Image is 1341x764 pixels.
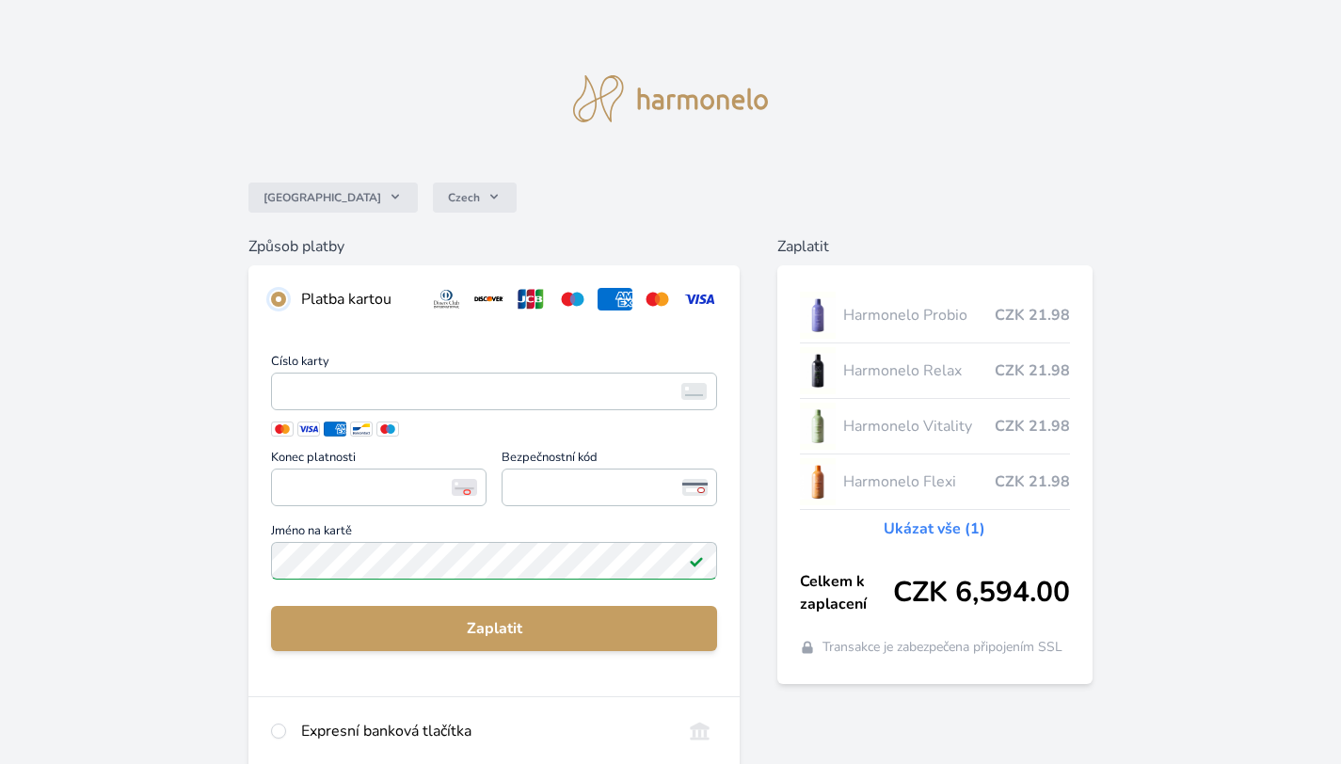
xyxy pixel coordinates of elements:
img: onlineBanking_CZ.svg [682,720,717,742]
span: CZK 21.98 [995,359,1070,382]
span: Harmonelo Vitality [843,415,995,438]
h6: Způsob platby [248,235,740,258]
span: CZK 21.98 [995,415,1070,438]
iframe: Iframe pro číslo karty [279,378,709,405]
img: maestro.svg [555,288,590,310]
span: Harmonelo Relax [843,359,995,382]
span: Číslo karty [271,356,717,373]
span: CZK 21.98 [995,304,1070,326]
a: Ukázat vše (1) [884,517,985,540]
button: Zaplatit [271,606,717,651]
span: Transakce je zabezpečena připojením SSL [822,638,1062,657]
img: visa.svg [682,288,717,310]
img: logo.svg [573,75,769,122]
span: Bezpečnostní kód [502,452,717,469]
iframe: Iframe pro bezpečnostní kód [510,474,709,501]
span: Czech [448,190,480,205]
img: mc.svg [640,288,675,310]
iframe: Iframe pro datum vypršení platnosti [279,474,478,501]
img: CLEAN_FLEXI_se_stinem_x-hi_(1)-lo.jpg [800,458,836,505]
span: [GEOGRAPHIC_DATA] [263,190,381,205]
span: Celkem k zaplacení [800,570,893,615]
img: CLEAN_VITALITY_se_stinem_x-lo.jpg [800,403,836,450]
div: Expresní banková tlačítka [301,720,667,742]
span: Zaplatit [286,617,702,640]
input: Jméno na kartěPlatné pole [271,542,717,580]
h6: Zaplatit [777,235,1093,258]
span: CZK 6,594.00 [893,576,1070,610]
span: Harmonelo Flexi [843,470,995,493]
img: amex.svg [598,288,632,310]
button: [GEOGRAPHIC_DATA] [248,183,418,213]
span: CZK 21.98 [995,470,1070,493]
img: diners.svg [429,288,464,310]
div: Platba kartou [301,288,414,310]
img: jcb.svg [514,288,549,310]
button: Czech [433,183,517,213]
span: Harmonelo Probio [843,304,995,326]
img: card [681,383,707,400]
img: CLEAN_RELAX_se_stinem_x-lo.jpg [800,347,836,394]
img: discover.svg [471,288,506,310]
img: Konec platnosti [452,479,477,496]
span: Konec platnosti [271,452,487,469]
img: Platné pole [689,553,704,568]
img: CLEAN_PROBIO_se_stinem_x-lo.jpg [800,292,836,339]
span: Jméno na kartě [271,525,717,542]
